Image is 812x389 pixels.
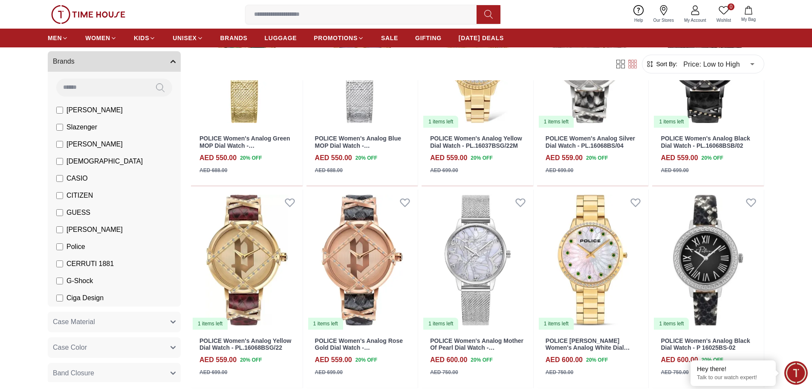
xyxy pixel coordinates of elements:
img: ... [51,5,125,24]
span: GIFTING [415,34,442,42]
a: KIDS [134,30,156,46]
div: 1 items left [654,318,689,330]
input: Ciga Design [56,295,63,301]
button: Sort By: [646,60,677,68]
h4: AED 600.00 [661,355,698,365]
img: POLICE Women's Analog Black Dial Watch - P 16025BS-02 [652,190,764,331]
span: WOMEN [85,34,110,42]
span: 20 % OFF [702,356,723,364]
div: Hey there! [697,365,769,373]
a: WOMEN [85,30,117,46]
a: POLICE [PERSON_NAME] Women's Analog White Dial Watch - PL.16067MSG/28M [546,337,630,359]
span: LUGGAGE [265,34,297,42]
span: 20 % OFF [355,356,377,364]
input: G-Shock [56,278,63,284]
div: AED 688.00 [315,167,343,174]
div: 1 items left [539,318,574,330]
h4: AED 600.00 [430,355,467,365]
input: CASIO [56,175,63,182]
input: [PERSON_NAME] [56,141,63,148]
img: POLICE Women's Analog Yellow Dial Watch - PL.16068BSG/22 [191,190,303,331]
span: GUESS [66,208,90,218]
div: AED 699.00 [199,369,227,376]
a: POLICE Women's Analog Green MOP Dial Watch - PEWLG0075902 [199,135,290,156]
span: Case Color [53,342,87,353]
span: Band Closure [53,368,94,378]
a: POLICE HORTA Women's Analog White Dial Watch - PL.16067MSG/28M1 items left [537,190,649,331]
span: 20 % OFF [240,154,262,162]
span: [PERSON_NAME] [66,105,123,115]
div: AED 699.00 [430,167,458,174]
span: My Account [681,17,710,23]
h4: AED 550.00 [199,153,237,163]
span: SALE [381,34,398,42]
span: MEN [48,34,62,42]
span: 20 % OFF [702,154,723,162]
p: Talk to our watch expert! [697,374,769,381]
img: POLICE Women's Analog Mother Of Pearl Dial Watch - PEWLG2229003 [422,190,533,331]
button: Band Closure [48,363,181,383]
a: POLICE Women's Analog Yellow Dial Watch - PL.16068BSG/221 items left [191,190,303,331]
button: My Bag [736,4,761,24]
div: AED 699.00 [315,369,343,376]
span: UNISEX [173,34,196,42]
div: 1 items left [423,116,458,128]
div: AED 688.00 [199,167,227,174]
a: LUGGAGE [265,30,297,46]
span: 20 % OFF [586,356,608,364]
span: 20 % OFF [471,356,492,364]
div: 1 items left [654,116,689,128]
div: AED 699.00 [661,167,688,174]
div: AED 750.00 [661,369,688,376]
div: 1 items left [539,116,574,128]
span: [DATE] DEALS [459,34,504,42]
span: Slazenger [66,122,97,132]
div: Price: Low to High [677,52,760,76]
div: Chat Widget [784,361,808,385]
a: POLICE Women's Analog Yellow Dial Watch - PL.16068BSG/22 [199,337,291,351]
span: Help [631,17,647,23]
h4: AED 559.00 [661,153,698,163]
span: 20 % OFF [240,356,262,364]
a: [DATE] DEALS [459,30,504,46]
a: Help [629,3,648,25]
div: 1 items left [308,318,343,330]
h4: AED 550.00 [315,153,352,163]
h4: AED 559.00 [546,153,583,163]
input: Police [56,243,63,250]
span: G-Shock [66,276,93,286]
a: 0Wishlist [711,3,736,25]
input: [PERSON_NAME] [56,226,63,233]
span: Case Material [53,317,95,327]
button: Case Color [48,337,181,358]
span: PROMOTIONS [314,34,358,42]
a: GIFTING [415,30,442,46]
span: Wishlist [713,17,734,23]
input: CITIZEN [56,192,63,199]
span: 0 [728,3,734,10]
img: POLICE HORTA Women's Analog White Dial Watch - PL.16067MSG/28M [537,190,649,331]
a: PROMOTIONS [314,30,364,46]
div: 1 items left [423,318,458,330]
span: KIDS [134,34,149,42]
a: Our Stores [648,3,679,25]
span: 20 % OFF [586,154,608,162]
a: SALE [381,30,398,46]
a: BRANDS [220,30,248,46]
input: GUESS [56,209,63,216]
div: AED 750.00 [546,369,573,376]
h4: AED 559.00 [430,153,467,163]
span: My Bag [738,16,759,23]
a: POLICE Women's Analog Black Dial Watch - PL.16068BSB/02 [661,135,750,149]
span: [PERSON_NAME] [66,139,123,149]
span: CASIO [66,173,88,184]
button: Case Material [48,312,181,332]
span: Police [66,242,85,252]
input: [PERSON_NAME] [56,107,63,114]
h4: AED 600.00 [546,355,583,365]
button: Brands [48,51,181,72]
a: POLICE Women's Analog Rose Gold Dial Watch - PL.16068BSR/32 [315,337,403,359]
span: BRANDS [220,34,248,42]
a: POLICE Women's Analog Black Dial Watch - P 16025BS-021 items left [652,190,764,331]
a: POLICE Women's Analog Mother Of Pearl Dial Watch - PEWLG22290031 items left [422,190,533,331]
